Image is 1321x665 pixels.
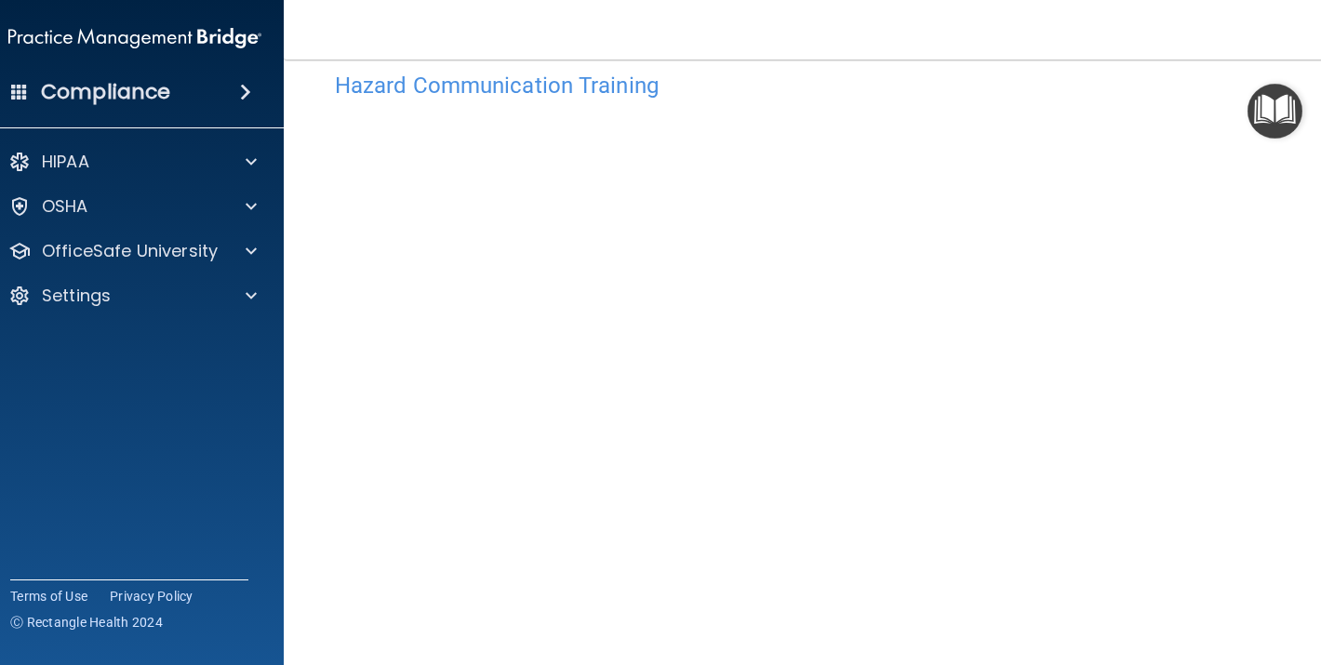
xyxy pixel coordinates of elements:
h4: Hazard Communication Training [335,73,1284,98]
a: OSHA [8,195,257,218]
a: HIPAA [8,151,257,173]
a: Terms of Use [10,587,87,605]
img: PMB logo [8,20,261,57]
button: Open Resource Center [1248,84,1302,139]
a: OfficeSafe University [8,240,257,262]
p: OfficeSafe University [42,240,218,262]
span: Ⓒ Rectangle Health 2024 [10,613,163,632]
a: Privacy Policy [110,587,193,605]
p: HIPAA [42,151,89,173]
a: Settings [8,285,257,307]
p: Settings [42,285,111,307]
p: OSHA [42,195,88,218]
h4: Compliance [41,79,170,105]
